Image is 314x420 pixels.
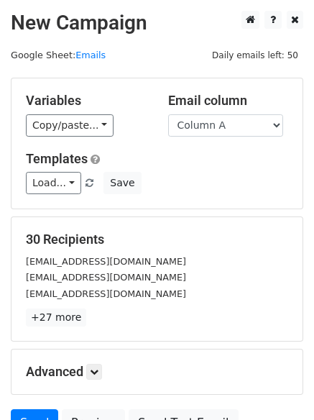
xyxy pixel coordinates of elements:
[207,50,303,60] a: Daily emails left: 50
[26,93,147,109] h5: Variables
[26,309,86,327] a: +27 more
[26,272,186,283] small: [EMAIL_ADDRESS][DOMAIN_NAME]
[26,256,186,267] small: [EMAIL_ADDRESS][DOMAIN_NAME]
[26,151,88,166] a: Templates
[207,47,303,63] span: Daily emails left: 50
[26,232,288,247] h5: 30 Recipients
[26,364,288,380] h5: Advanced
[26,288,186,299] small: [EMAIL_ADDRESS][DOMAIN_NAME]
[11,11,303,35] h2: New Campaign
[26,172,81,194] a: Load...
[26,114,114,137] a: Copy/paste...
[168,93,289,109] h5: Email column
[103,172,141,194] button: Save
[242,351,314,420] iframe: Chat Widget
[11,50,106,60] small: Google Sheet:
[75,50,106,60] a: Emails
